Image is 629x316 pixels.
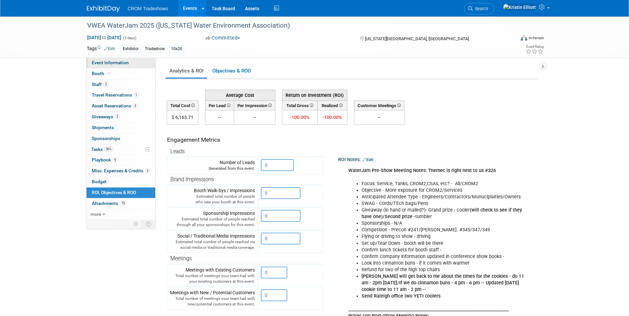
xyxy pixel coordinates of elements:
li: Set up/Tear Down - booth will be there [362,240,524,247]
th: Total Gross [282,101,318,110]
span: Leads [170,148,185,155]
li: Anticipated Attendee Type - Engineers/Contractors/Munuciplaities/Owners [362,194,524,200]
span: Attachments [92,201,126,206]
th: Per Lead [205,101,234,110]
td: $ 6,163.71 [167,110,198,125]
div: Estimated total number of people reached through all your sponsorships for this event. [170,216,255,228]
span: to [101,35,107,40]
span: (3 days) [122,36,136,40]
div: Estimated total number of people reached via social media or traditional media coverage. [170,239,255,250]
a: Booth [87,69,155,79]
span: -100.00% [290,114,310,120]
span: Tasks [91,147,113,152]
li: Giveaway (in hand or mailed?)- Grand prize - cooler tumbler [362,207,524,220]
span: Budget [92,179,107,184]
span: Shipments [92,125,114,130]
li: Look into cinnamon buns - if it comes with warmer [362,260,524,267]
span: ROI, Objectives & ROO [92,190,136,195]
td: Personalize Event Tab Strip [130,220,142,228]
li: Focus: Service, Tanks, CROM2,CSAs, etc? - All/CROM2 [362,181,524,187]
span: Brand Impressions [170,176,214,183]
span: CROM Tradeshows [128,6,168,11]
li: Sponsorships - N/A [362,220,524,227]
span: [US_STATE][GEOGRAPHIC_DATA], [GEOGRAPHIC_DATA] [365,36,469,41]
span: Giveaways [92,114,120,119]
a: Misc. Expenses & Credits3 [87,166,155,176]
a: Sponsorships [87,133,155,144]
span: Staff [92,82,108,87]
span: Playbook [92,157,118,162]
span: 1 [134,93,139,98]
i: Booth reservation complete [107,72,111,75]
a: Asset Reservations3 [87,101,155,111]
a: Objectives & ROO [208,65,255,77]
span: 36% [104,147,113,152]
div: -- [357,114,402,121]
span: -- [218,115,221,120]
span: 9 [113,158,118,162]
td: Tags [87,45,115,53]
span: -- [253,115,256,120]
a: more [87,209,155,220]
a: Attachments15 [87,198,155,209]
span: 3 [145,168,150,173]
span: 3 [133,103,138,108]
li: Confirm Company information updated in conference show books - [362,253,524,260]
a: Analytics & ROI [165,65,207,77]
a: Edit [104,46,115,51]
div: Total number of meetings your team had with new/potential customers at this event. [170,296,255,307]
div: Engagement Metrics [167,136,321,144]
span: 15 [120,201,126,206]
a: Tasks36% [87,144,155,155]
span: Misc. Expenses & Credits [92,168,150,173]
div: Sponsorship Impressions [170,210,255,228]
b: Send Raleigh office two YETI coolers [362,293,440,299]
b: [PERSON_NAME] will get back to me about the times for the cookies - do 11 am - 2pm [DATE]/If we d... [362,273,524,292]
div: Meetings with New / Potential Customers [170,289,255,307]
div: Exhibitor [121,45,141,52]
a: Staff3 [87,79,155,90]
span: Asset Reservations [92,103,138,108]
a: Shipments [87,123,155,133]
img: Kristin Elliott [503,4,536,11]
li: Objective - More exposure for CROM2/Services [362,187,524,194]
th: Realized [318,101,347,110]
div: VWEA WaterJam 2025 ([US_STATE] Water Environment Association) [85,20,505,32]
span: Travel Reservations [92,92,139,98]
a: Event Information [87,58,155,68]
a: Edit [363,158,373,162]
a: Budget [87,177,155,187]
span: Event Information [92,60,129,65]
th: Customer Meetings [354,101,404,110]
div: 10x20 [169,45,184,52]
a: Playbook9 [87,155,155,165]
a: ROI, Objectives & ROO [87,187,155,198]
li: SWAG - Cords/TEch bags/Pens [362,200,524,207]
li: Competition - Precon #241/[PERSON_NAME]. #345/347/349 [362,227,524,233]
div: Booth Walk-bys / Impressions [170,187,255,205]
li: Confirm lunch tickets for booth staff - [362,247,524,253]
span: more [90,212,101,217]
div: Number of Leads [170,159,255,171]
div: Event Format [476,34,544,44]
span: Booth [92,71,112,76]
th: Total Cost [167,101,198,110]
th: Return on Investment (ROI) [282,90,347,101]
img: Format-Inperson.png [521,35,527,41]
a: Travel Reservations1 [87,90,155,101]
div: Event Rating [526,45,543,48]
th: Average Cost [205,90,275,101]
a: Giveaways2 [87,112,155,122]
th: Per Impression [234,101,275,110]
div: Total number of meetings your team had with your existing customers at this event. [170,273,255,284]
div: Generated from this event. [170,166,255,171]
div: ROI Notes: [338,155,541,163]
div: Social / Traditional Media Impressions [170,233,255,250]
span: Search [473,6,488,11]
span: -100.00% [322,114,342,120]
span: Meetings [170,255,192,262]
div: Tradeshow [143,45,167,52]
img: ExhibitDay [87,6,120,12]
div: Meetings with Existing Customers [170,267,255,284]
span: 3 [103,82,108,87]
